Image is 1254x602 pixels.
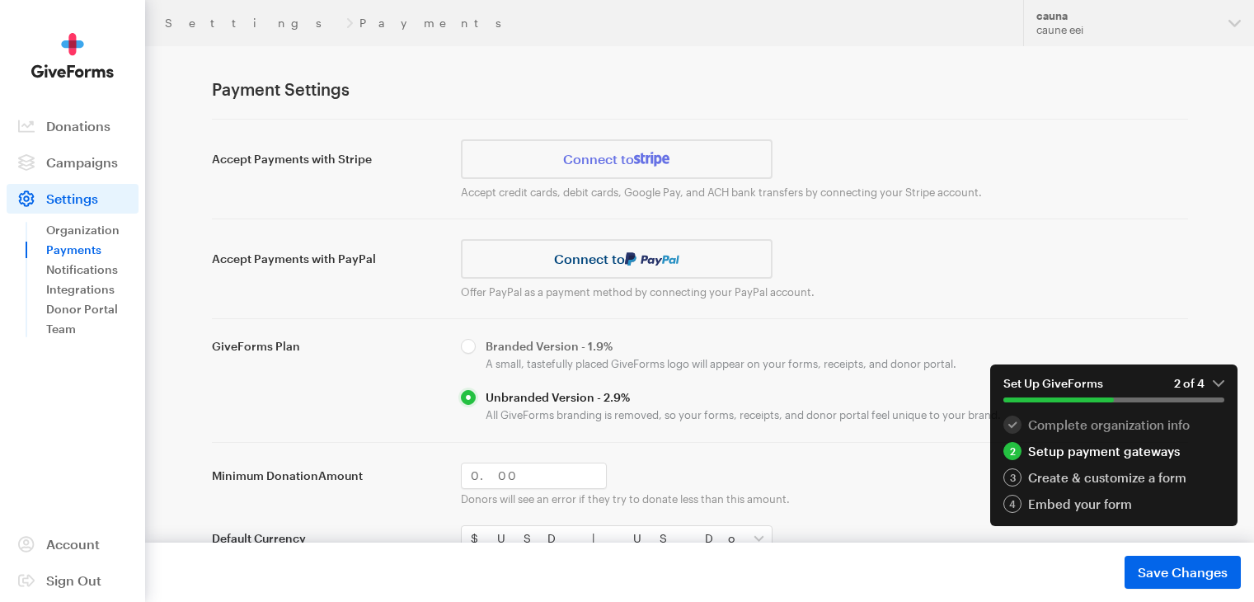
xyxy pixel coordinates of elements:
a: Settings [7,184,139,214]
div: 3 [1003,468,1022,487]
div: Setup payment gateways [1003,442,1224,460]
div: 2 [1003,442,1022,460]
span: Campaigns [46,154,118,170]
a: Settings [165,16,340,30]
div: Create & customize a form [1003,468,1224,487]
a: Sign Out [7,566,139,595]
label: Accept Payments with PayPal [212,252,441,266]
div: caune eei [1036,23,1215,37]
a: Organization [46,220,139,240]
span: Save Changes [1138,562,1228,582]
button: Set Up GiveForms2 of 4 [990,364,1238,416]
h1: Payment Settings [212,79,1188,99]
a: Connect to [461,239,773,279]
span: Account [46,536,100,552]
div: Embed your form [1003,495,1224,513]
div: 1 [1003,416,1022,434]
a: Integrations [46,280,139,299]
span: Donations [46,118,110,134]
div: 4 [1003,495,1022,513]
a: 2 Setup payment gateways [1003,442,1224,460]
a: Account [7,529,139,559]
label: Accept Payments with Stripe [212,152,441,167]
a: 1 Complete organization info [1003,416,1224,434]
img: stripe-07469f1003232ad58a8838275b02f7af1ac9ba95304e10fa954b414cd571f63b.svg [634,152,669,167]
a: Team [46,319,139,339]
label: Default Currency [212,531,441,546]
p: Offer PayPal as a payment method by connecting your PayPal account. [461,285,1188,299]
a: Payments [46,240,139,260]
a: Donor Portal [46,299,139,319]
button: Save Changes [1125,556,1241,589]
div: Complete organization info [1003,416,1224,434]
span: Amount [318,468,363,482]
em: 2 of 4 [1174,376,1224,391]
p: Donors will see an error if they try to donate less than this amount. [461,492,1188,506]
span: Sign Out [46,572,101,588]
a: Notifications [46,260,139,280]
label: GiveForms Plan [212,339,441,354]
a: 4 Embed your form [1003,495,1224,513]
img: GiveForms [31,33,114,78]
p: Accept credit cards, debit cards, Google Pay, and ACH bank transfers by connecting your Stripe ac... [461,186,1188,199]
span: Settings [46,190,98,206]
a: Connect to [461,139,773,179]
a: Donations [7,111,139,141]
div: cauna [1036,9,1215,23]
label: Minimum Donation [212,468,441,483]
input: 0.00 [461,463,607,489]
a: 3 Create & customize a form [1003,468,1224,487]
img: paypal-036f5ec2d493c1c70c99b98eb3a666241af203a93f3fc3b8b64316794b4dcd3f.svg [625,252,679,266]
a: Campaigns [7,148,139,177]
